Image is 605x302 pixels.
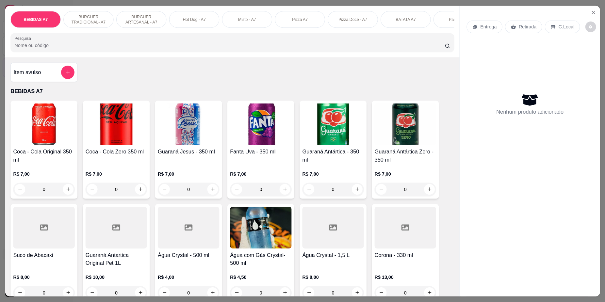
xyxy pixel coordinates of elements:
[85,148,147,156] h4: Coca - Cola Zero 350 ml
[230,207,291,248] img: product-image
[158,103,219,145] img: product-image
[158,148,219,156] h4: Guaraná Jesus - 350 ml
[159,287,170,298] button: decrease-product-quantity
[207,287,218,298] button: increase-product-quantity
[303,287,314,298] button: decrease-product-quantity
[63,184,74,195] button: increase-product-quantity
[480,24,497,30] p: Entrega
[231,287,242,298] button: decrease-product-quantity
[374,170,436,177] p: R$ 7,00
[302,170,364,177] p: R$ 7,00
[424,184,435,195] button: increase-product-quantity
[352,184,363,195] button: increase-product-quantity
[496,108,564,116] p: Nenhum produto adicionado
[230,170,291,177] p: R$ 7,00
[231,184,242,195] button: decrease-product-quantity
[135,184,146,195] button: increase-product-quantity
[230,148,291,156] h4: Fanta Uva - 350 ml
[61,66,74,79] button: add-separate-item
[519,24,536,30] p: Retirada
[230,251,291,267] h4: Água com Gás Crystal- 500 ml
[376,184,386,195] button: decrease-product-quantity
[585,21,596,32] button: decrease-product-quantity
[85,274,147,280] p: R$ 10,00
[230,274,291,280] p: R$ 4,50
[374,274,436,280] p: R$ 13,00
[302,148,364,164] h4: Guaraná Antártica - 350 ml
[207,184,218,195] button: increase-product-quantity
[13,103,74,145] img: product-image
[159,184,170,195] button: decrease-product-quantity
[158,251,219,259] h4: Água Crystal - 500 ml
[135,287,146,298] button: increase-product-quantity
[303,184,314,195] button: decrease-product-quantity
[13,68,41,76] h4: Item avulso
[376,287,386,298] button: decrease-product-quantity
[238,17,256,22] p: Misto - A7
[558,24,574,30] p: C.Local
[158,170,219,177] p: R$ 7,00
[13,251,74,259] h4: Suco de Abacaxi
[14,184,25,195] button: decrease-product-quantity
[292,17,308,22] p: Pizza A7
[183,17,205,22] p: Hot Dog - A7
[10,87,454,95] p: BEBIDAS A7
[338,17,367,22] p: Pizza Doce - A7
[374,103,436,145] img: product-image
[13,170,74,177] p: R$ 7,00
[63,287,74,298] button: increase-product-quantity
[396,17,416,22] p: BATATA A7
[302,274,364,280] p: R$ 8,00
[279,287,290,298] button: increase-product-quantity
[158,274,219,280] p: R$ 4,00
[374,251,436,259] h4: Corona - 330 ml
[24,17,48,22] p: BEBIDAS A7
[352,287,363,298] button: increase-product-quantity
[87,287,97,298] button: decrease-product-quantity
[302,103,364,145] img: product-image
[279,184,290,195] button: increase-product-quantity
[302,251,364,259] h4: Água Crystal - 1,5 L
[13,148,74,164] h4: Coca - Cola Original 350 ml
[122,14,161,25] p: BURGUER ARTESANAL - A7
[374,148,436,164] h4: Guaraná Antártica Zero - 350 ml
[588,7,599,18] button: Close
[449,17,468,22] p: Pastel - A7
[85,251,147,267] h4: Guaraná Antartica Original Pet 1L
[69,14,108,25] p: BURGUER TRADICIONAL- A7
[85,103,147,145] img: product-image
[424,287,435,298] button: increase-product-quantity
[85,170,147,177] p: R$ 7,00
[87,184,97,195] button: decrease-product-quantity
[230,103,291,145] img: product-image
[14,35,33,41] label: Pesquisa
[13,274,74,280] p: R$ 8,00
[14,42,445,48] input: Pesquisa
[14,287,25,298] button: decrease-product-quantity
